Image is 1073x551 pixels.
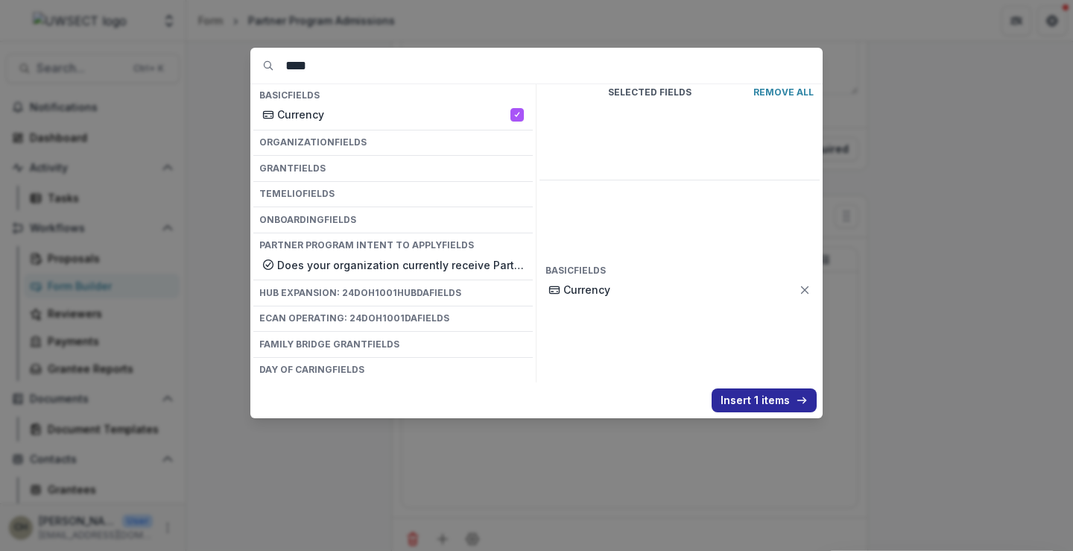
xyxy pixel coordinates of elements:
[253,212,533,228] h4: Onboarding Fields
[253,336,533,353] h4: Family Bridge Grant Fields
[253,237,533,254] h4: Partner Program Intent to Apply Fields
[545,87,753,98] p: Selected Fields
[277,257,524,273] p: Does your organization currently receive Partner Program Allocations funding from United Way of [...
[253,160,533,177] h4: Grant Fields
[253,310,533,327] h4: ECAN Operating: 24DOH1001DA Fields
[253,87,533,104] h4: Basic Fields
[253,134,533,151] h4: Organization Fields
[539,262,820,279] h4: Basic Fields
[253,285,533,301] h4: Hub Expansion: 24DOH1001HUBDA Fields
[712,388,817,412] button: Insert 1 items
[563,282,799,297] p: Currency
[253,186,533,202] h4: Temelio Fields
[753,87,814,98] p: Remove All
[277,107,510,122] p: Currency
[253,362,533,378] h4: Day of Caring Fields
